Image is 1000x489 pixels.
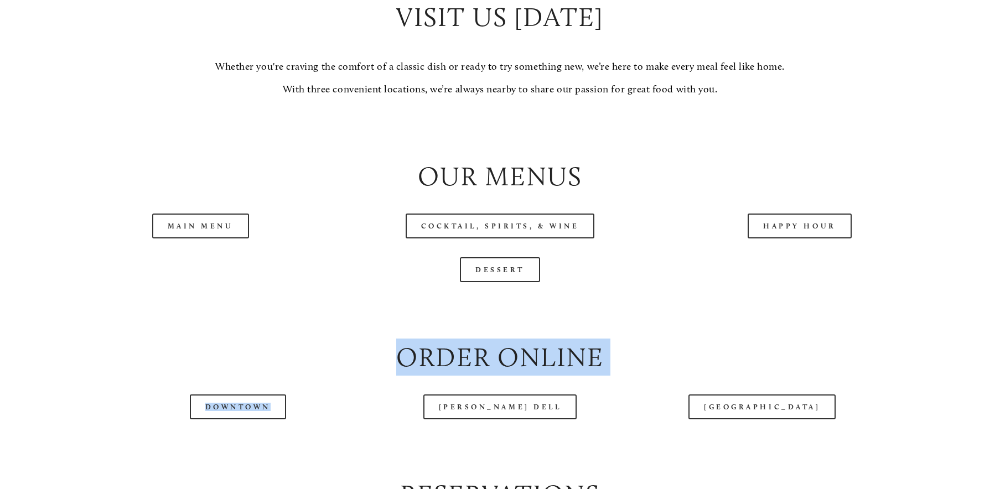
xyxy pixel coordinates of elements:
[60,339,940,376] h2: Order Online
[406,214,595,238] a: Cocktail, Spirits, & Wine
[460,257,540,282] a: Dessert
[60,158,940,195] h2: Our Menus
[152,214,249,238] a: Main Menu
[190,394,286,419] a: Downtown
[688,394,836,419] a: [GEOGRAPHIC_DATA]
[423,394,577,419] a: [PERSON_NAME] Dell
[748,214,852,238] a: Happy Hour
